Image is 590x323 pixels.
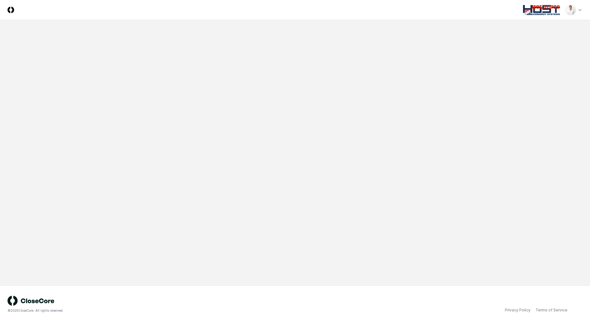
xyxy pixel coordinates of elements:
[536,307,567,313] a: Terms of Service
[505,307,531,313] a: Privacy Policy
[8,296,54,306] img: logo
[8,308,295,313] div: © 2025 CloseCore. All rights reserved.
[523,5,560,15] img: Host NA Holdings logo
[566,5,576,15] img: d09822cc-9b6d-4858-8d66-9570c114c672_b0bc35f1-fa8e-4ccc-bc23-b02c2d8c2b72.png
[8,7,14,13] img: Logo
